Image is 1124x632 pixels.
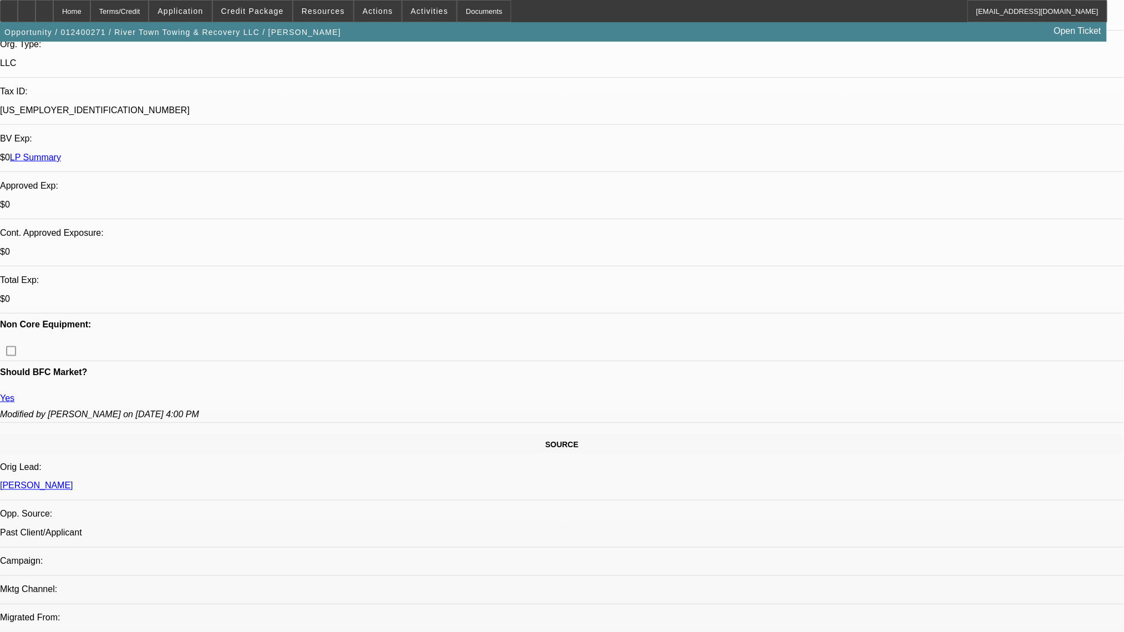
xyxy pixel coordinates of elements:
span: SOURCE [546,440,579,449]
button: Actions [354,1,401,22]
span: Application [157,7,203,16]
a: Open Ticket [1050,22,1106,41]
span: Credit Package [221,7,284,16]
span: Opportunity / 012400271 / River Town Towing & Recovery LLC / [PERSON_NAME] [4,28,341,37]
button: Credit Package [213,1,292,22]
span: Actions [363,7,393,16]
span: Activities [411,7,449,16]
span: Resources [302,7,345,16]
button: Resources [293,1,353,22]
button: Application [149,1,211,22]
a: LP Summary [10,153,61,162]
button: Activities [403,1,457,22]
